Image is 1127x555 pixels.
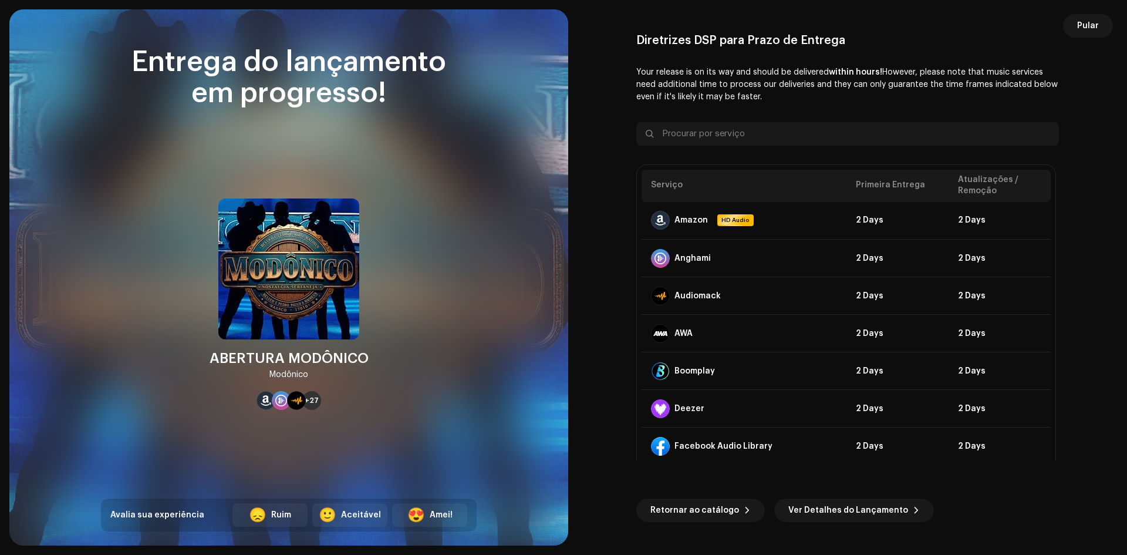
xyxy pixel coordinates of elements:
[341,509,381,522] div: Aceitável
[210,349,369,368] div: ABERTURA MODÔNICO
[101,47,477,109] div: Entrega do lançamento em progresso!
[636,66,1059,103] p: Your release is on its way and should be delivered However, please note that music services need ...
[949,390,1051,428] td: 2 Days
[949,277,1051,315] td: 2 Days
[269,368,308,382] div: Modônico
[407,508,425,522] div: 😍
[949,315,1051,352] td: 2 Days
[949,202,1051,240] td: 2 Days
[249,508,266,522] div: 😞
[949,428,1051,465] td: 2 Days
[846,428,949,465] td: 2 Days
[110,511,204,519] span: Avalia sua experiência
[218,199,359,339] img: 9e5cf21a-7186-4984-9e72-a7596053ba1f
[718,216,753,225] span: HD Audio
[846,277,949,315] td: 2 Days
[636,33,1059,48] div: Diretrizes DSP para Prazo de Entrega
[788,499,908,522] span: Ver Detalhes do Lançamento
[846,202,949,240] td: 2 Days
[1077,14,1099,38] span: Pular
[319,508,336,522] div: 🙂
[829,68,882,76] b: within hours!
[846,352,949,390] td: 2 Days
[774,499,934,522] button: Ver Detalhes do Lançamento
[674,216,708,225] div: Amazon
[949,240,1051,277] td: 2 Days
[846,240,949,277] td: 2 Days
[636,499,765,522] button: Retornar ao catálogo
[949,352,1051,390] td: 2 Days
[949,170,1051,202] th: Atualizações / Remoção
[642,170,846,202] th: Serviço
[846,315,949,352] td: 2 Days
[846,390,949,428] td: 2 Days
[305,396,319,405] span: +27
[636,122,1059,146] input: Procurar por serviço
[674,254,711,263] div: Anghami
[674,404,704,413] div: Deezer
[650,499,739,522] span: Retornar ao catálogo
[674,329,693,338] div: AWA
[674,291,721,301] div: Audiomack
[1063,14,1113,38] button: Pular
[674,366,715,376] div: Boomplay
[271,509,291,522] div: Ruim
[674,442,772,451] div: Facebook Audio Library
[430,509,453,522] div: Amei!
[846,170,949,202] th: Primeira Entrega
